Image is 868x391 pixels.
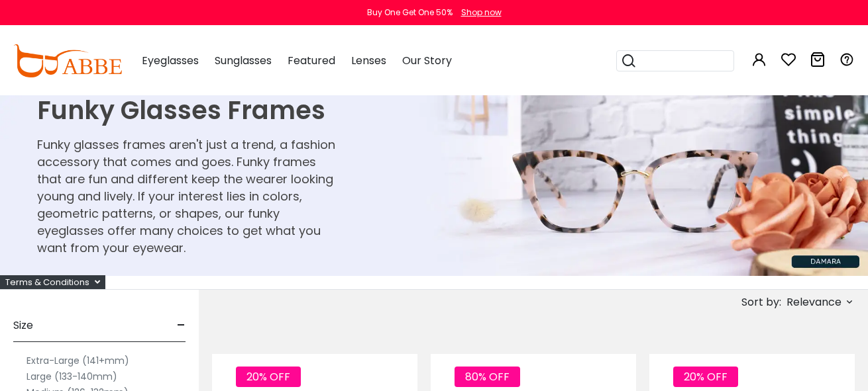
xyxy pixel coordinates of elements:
[27,369,117,384] label: Large (133-140mm)
[673,367,738,387] span: 20% OFF
[13,310,33,341] span: Size
[13,44,122,77] img: abbeglasses.com
[288,53,335,68] span: Featured
[236,367,301,387] span: 20% OFF
[142,53,199,68] span: Eyeglasses
[27,353,129,369] label: Extra-Large (141+mm)
[37,136,342,257] p: Funky glasses frames aren't just a trend, a fashion accessory that comes and goes. Funky frames t...
[455,367,520,387] span: 80% OFF
[741,294,781,310] span: Sort by:
[402,53,452,68] span: Our Story
[455,7,502,18] a: Shop now
[215,53,272,68] span: Sunglasses
[177,310,186,341] span: -
[367,7,453,19] div: Buy One Get One 50%
[787,290,841,314] span: Relevance
[461,7,502,19] div: Shop now
[37,95,342,126] h1: Funky Glasses Frames
[351,53,386,68] span: Lenses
